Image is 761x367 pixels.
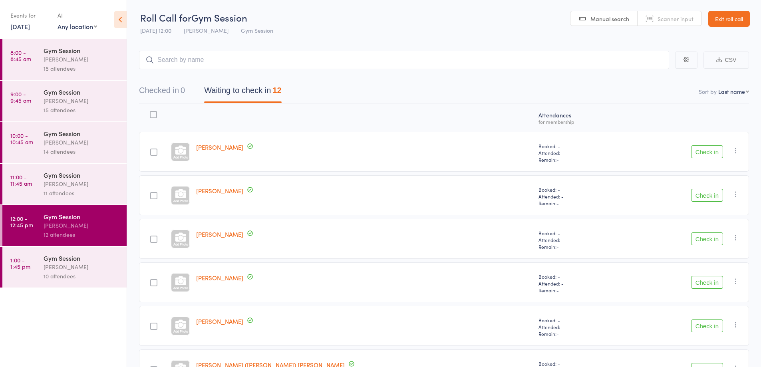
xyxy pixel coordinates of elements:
a: [DATE] [10,22,30,31]
a: 8:00 -8:45 amGym Session[PERSON_NAME]15 attendees [2,39,127,80]
button: Checked in0 [139,82,185,103]
div: 15 attendees [44,105,120,115]
span: - [556,156,559,163]
span: Gym Session [241,26,273,34]
a: Exit roll call [708,11,750,27]
div: [PERSON_NAME] [44,221,120,230]
div: [PERSON_NAME] [44,138,120,147]
div: Events for [10,9,50,22]
a: 11:00 -11:45 amGym Session[PERSON_NAME]11 attendees [2,164,127,204]
div: Last name [718,87,745,95]
span: Attended: - [538,149,619,156]
a: [PERSON_NAME] [196,274,243,282]
div: 12 attendees [44,230,120,239]
span: Attended: - [538,193,619,200]
div: Gym Session [44,212,120,221]
label: Sort by [699,87,717,95]
span: Remain: [538,200,619,206]
input: Search by name [139,51,669,69]
div: At [58,9,97,22]
a: 1:00 -1:45 pmGym Session[PERSON_NAME]10 attendees [2,247,127,288]
span: - [556,287,559,294]
div: 14 attendees [44,147,120,156]
span: Booked: - [538,186,619,193]
div: Any location [58,22,97,31]
div: 12 [272,86,281,95]
time: 8:00 - 8:45 am [10,49,31,62]
div: [PERSON_NAME] [44,262,120,272]
a: [PERSON_NAME] [196,186,243,195]
button: CSV [703,52,749,69]
span: Booked: - [538,143,619,149]
span: - [556,330,559,337]
div: 11 attendees [44,188,120,198]
a: 12:00 -12:45 pmGym Session[PERSON_NAME]12 attendees [2,205,127,246]
div: 15 attendees [44,64,120,73]
button: Check in [691,232,723,245]
span: - [556,243,559,250]
span: Remain: [538,156,619,163]
a: [PERSON_NAME] [196,230,243,238]
div: 10 attendees [44,272,120,281]
span: Booked: - [538,360,619,367]
span: Roll Call for [140,11,191,24]
span: [PERSON_NAME] [184,26,228,34]
button: Check in [691,319,723,332]
button: Check in [691,276,723,289]
div: [PERSON_NAME] [44,179,120,188]
span: Remain: [538,287,619,294]
span: Booked: - [538,273,619,280]
button: Check in [691,145,723,158]
span: - [556,200,559,206]
span: Scanner input [658,15,693,23]
a: [PERSON_NAME] [196,143,243,151]
span: Attended: - [538,323,619,330]
div: Gym Session [44,46,120,55]
div: [PERSON_NAME] [44,96,120,105]
div: [PERSON_NAME] [44,55,120,64]
button: Check in [691,189,723,202]
span: Attended: - [538,236,619,243]
time: 10:00 - 10:45 am [10,132,33,145]
span: Booked: - [538,230,619,236]
div: Gym Session [44,129,120,138]
button: Waiting to check in12 [204,82,281,103]
a: [PERSON_NAME] [196,317,243,325]
time: 12:00 - 12:45 pm [10,215,33,228]
div: for membership [538,119,619,124]
time: 11:00 - 11:45 am [10,174,32,186]
div: 0 [181,86,185,95]
a: 10:00 -10:45 amGym Session[PERSON_NAME]14 attendees [2,122,127,163]
span: [DATE] 12:00 [140,26,171,34]
div: Gym Session [44,87,120,96]
div: Gym Session [44,254,120,262]
span: Manual search [590,15,629,23]
span: Remain: [538,243,619,250]
span: Remain: [538,330,619,337]
div: Atten­dances [535,107,622,128]
a: 9:00 -9:45 amGym Session[PERSON_NAME]15 attendees [2,81,127,121]
div: Gym Session [44,171,120,179]
time: 1:00 - 1:45 pm [10,257,30,270]
time: 9:00 - 9:45 am [10,91,31,103]
span: Booked: - [538,317,619,323]
span: Attended: - [538,280,619,287]
span: Gym Session [191,11,247,24]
